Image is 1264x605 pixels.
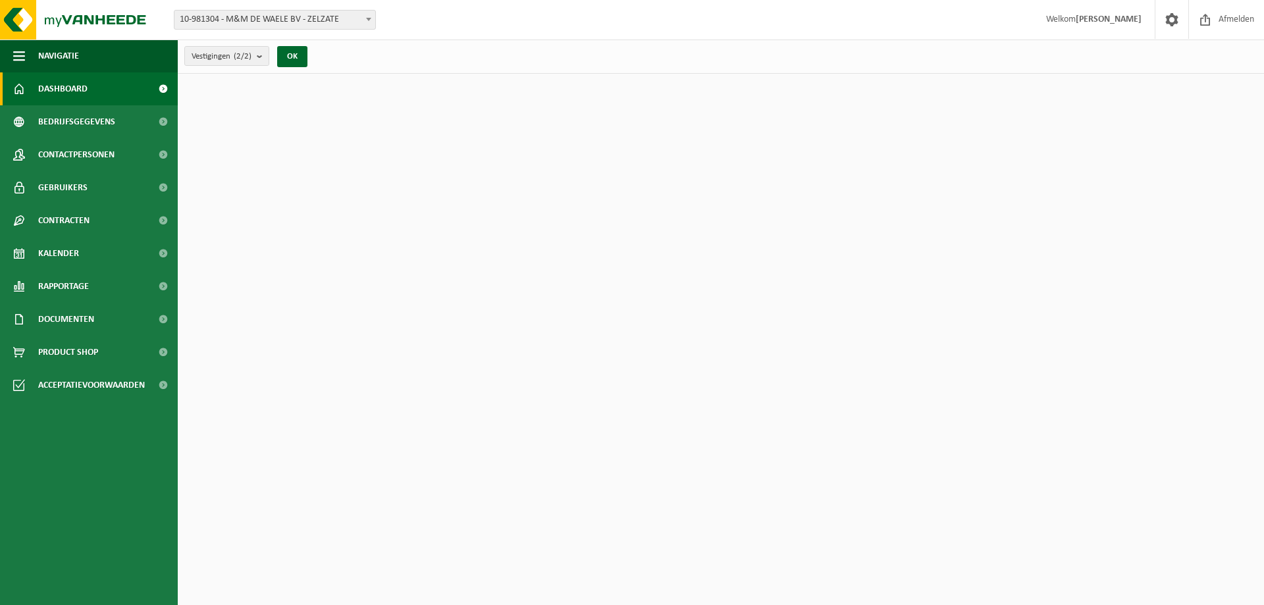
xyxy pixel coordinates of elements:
[38,270,89,303] span: Rapportage
[38,204,90,237] span: Contracten
[38,369,145,402] span: Acceptatievoorwaarden
[38,39,79,72] span: Navigatie
[184,46,269,66] button: Vestigingen(2/2)
[192,47,251,66] span: Vestigingen
[38,237,79,270] span: Kalender
[277,46,307,67] button: OK
[38,138,115,171] span: Contactpersonen
[174,10,376,30] span: 10-981304 - M&M DE WAELE BV - ZELZATE
[1076,14,1142,24] strong: [PERSON_NAME]
[38,303,94,336] span: Documenten
[38,72,88,105] span: Dashboard
[174,11,375,29] span: 10-981304 - M&M DE WAELE BV - ZELZATE
[38,336,98,369] span: Product Shop
[38,105,115,138] span: Bedrijfsgegevens
[234,52,251,61] count: (2/2)
[38,171,88,204] span: Gebruikers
